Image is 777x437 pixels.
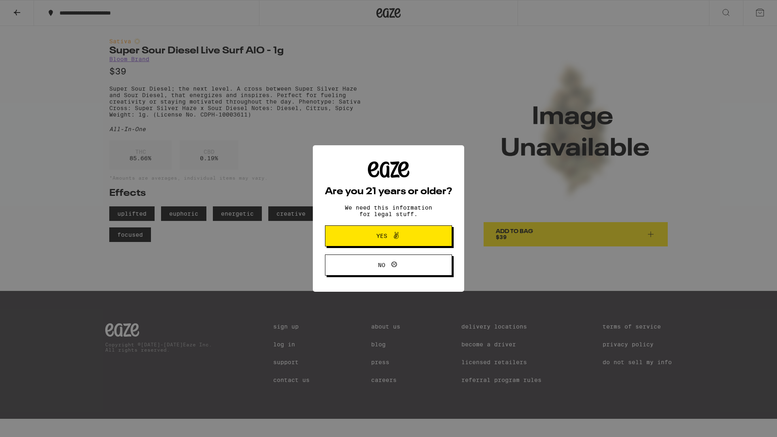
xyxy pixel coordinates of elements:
[378,262,385,268] span: No
[325,255,452,276] button: No
[726,413,769,433] iframe: Opens a widget where you can find more information
[376,233,387,239] span: Yes
[325,187,452,197] h2: Are you 21 years or older?
[338,204,439,217] p: We need this information for legal stuff.
[325,225,452,246] button: Yes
